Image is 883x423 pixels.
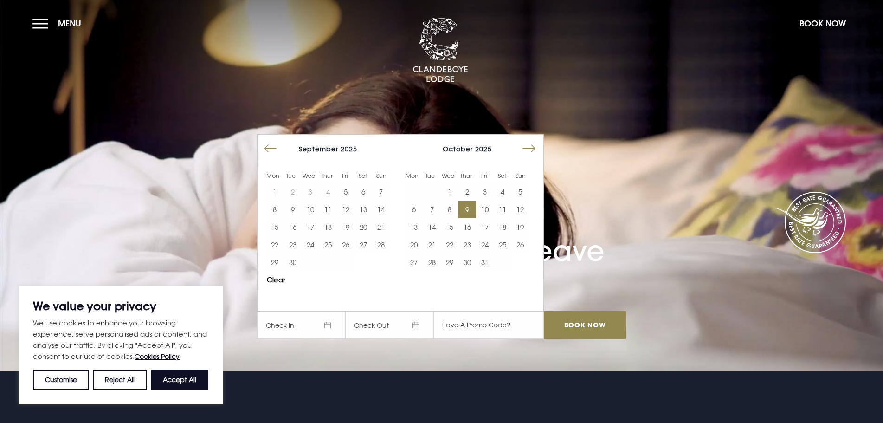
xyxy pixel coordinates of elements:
[354,236,372,254] button: 27
[405,254,423,271] button: 27
[354,183,372,201] button: 6
[458,201,476,218] td: Choose Thursday, October 9, 2025 as your start date.
[284,218,301,236] button: 16
[423,254,440,271] td: Choose Tuesday, October 28, 2025 as your start date.
[284,236,301,254] td: Choose Tuesday, September 23, 2025 as your start date.
[405,201,423,218] td: Choose Monday, October 6, 2025 as your start date.
[511,236,529,254] button: 26
[441,254,458,271] button: 29
[443,145,473,153] span: October
[266,201,284,218] button: 8
[423,254,440,271] button: 28
[405,218,423,236] button: 13
[354,236,372,254] td: Choose Saturday, September 27, 2025 as your start date.
[319,201,337,218] button: 11
[511,183,529,201] button: 5
[337,218,354,236] td: Choose Friday, September 19, 2025 as your start date.
[441,236,458,254] button: 22
[319,218,337,236] button: 18
[476,236,494,254] button: 24
[372,201,390,218] button: 14
[337,218,354,236] button: 19
[302,218,319,236] button: 17
[319,218,337,236] td: Choose Thursday, September 18, 2025 as your start date.
[441,183,458,201] button: 1
[33,317,208,362] p: We use cookies to enhance your browsing experience, serve personalised ads or content, and analys...
[302,236,319,254] button: 24
[266,254,284,271] button: 29
[458,254,476,271] td: Choose Thursday, October 30, 2025 as your start date.
[372,218,390,236] button: 21
[354,201,372,218] td: Choose Saturday, September 13, 2025 as your start date.
[511,183,529,201] td: Choose Sunday, October 5, 2025 as your start date.
[372,236,390,254] td: Choose Sunday, September 28, 2025 as your start date.
[520,140,538,157] button: Move forward to switch to the next month.
[441,254,458,271] td: Choose Wednesday, October 29, 2025 as your start date.
[441,218,458,236] td: Choose Wednesday, October 15, 2025 as your start date.
[458,236,476,254] td: Choose Thursday, October 23, 2025 as your start date.
[476,254,494,271] td: Choose Friday, October 31, 2025 as your start date.
[458,254,476,271] button: 30
[795,13,851,33] button: Book Now
[458,218,476,236] td: Choose Thursday, October 16, 2025 as your start date.
[354,201,372,218] button: 13
[476,254,494,271] button: 31
[372,183,390,201] button: 7
[372,218,390,236] td: Choose Sunday, September 21, 2025 as your start date.
[284,201,301,218] button: 9
[33,300,208,312] p: We value your privacy
[302,201,319,218] button: 10
[32,13,86,33] button: Menu
[266,218,284,236] td: Choose Monday, September 15, 2025 as your start date.
[441,218,458,236] button: 15
[423,218,440,236] td: Choose Tuesday, October 14, 2025 as your start date.
[476,183,494,201] td: Choose Friday, October 3, 2025 as your start date.
[441,236,458,254] td: Choose Wednesday, October 22, 2025 as your start date.
[302,236,319,254] td: Choose Wednesday, September 24, 2025 as your start date.
[433,311,544,339] input: Have A Promo Code?
[257,311,345,339] span: Check In
[412,18,468,83] img: Clandeboye Lodge
[494,218,511,236] button: 18
[476,236,494,254] td: Choose Friday, October 24, 2025 as your start date.
[135,352,180,360] a: Cookies Policy
[423,236,440,254] td: Choose Tuesday, October 21, 2025 as your start date.
[511,201,529,218] td: Choose Sunday, October 12, 2025 as your start date.
[458,183,476,201] td: Choose Thursday, October 2, 2025 as your start date.
[299,145,338,153] span: September
[458,218,476,236] button: 16
[423,218,440,236] button: 14
[151,370,208,390] button: Accept All
[266,201,284,218] td: Choose Monday, September 8, 2025 as your start date.
[511,201,529,218] button: 12
[319,236,337,254] button: 25
[33,370,89,390] button: Customise
[354,218,372,236] button: 20
[423,201,440,218] button: 7
[372,183,390,201] td: Choose Sunday, September 7, 2025 as your start date.
[354,218,372,236] td: Choose Saturday, September 20, 2025 as your start date.
[476,218,494,236] button: 17
[405,236,423,254] button: 20
[441,201,458,218] td: Choose Wednesday, October 8, 2025 as your start date.
[58,18,81,29] span: Menu
[458,201,476,218] button: 9
[319,236,337,254] td: Choose Thursday, September 25, 2025 as your start date.
[337,201,354,218] button: 12
[405,236,423,254] td: Choose Monday, October 20, 2025 as your start date.
[458,236,476,254] button: 23
[476,218,494,236] td: Choose Friday, October 17, 2025 as your start date.
[544,311,625,339] input: Book Now
[267,276,285,283] button: Clear
[405,218,423,236] td: Choose Monday, October 13, 2025 as your start date.
[284,254,301,271] td: Choose Tuesday, September 30, 2025 as your start date.
[476,201,494,218] td: Choose Friday, October 10, 2025 as your start date.
[511,236,529,254] td: Choose Sunday, October 26, 2025 as your start date.
[345,311,433,339] span: Check Out
[337,201,354,218] td: Choose Friday, September 12, 2025 as your start date.
[475,145,492,153] span: 2025
[494,201,511,218] button: 11
[266,218,284,236] button: 15
[302,218,319,236] td: Choose Wednesday, September 17, 2025 as your start date.
[423,201,440,218] td: Choose Tuesday, October 7, 2025 as your start date.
